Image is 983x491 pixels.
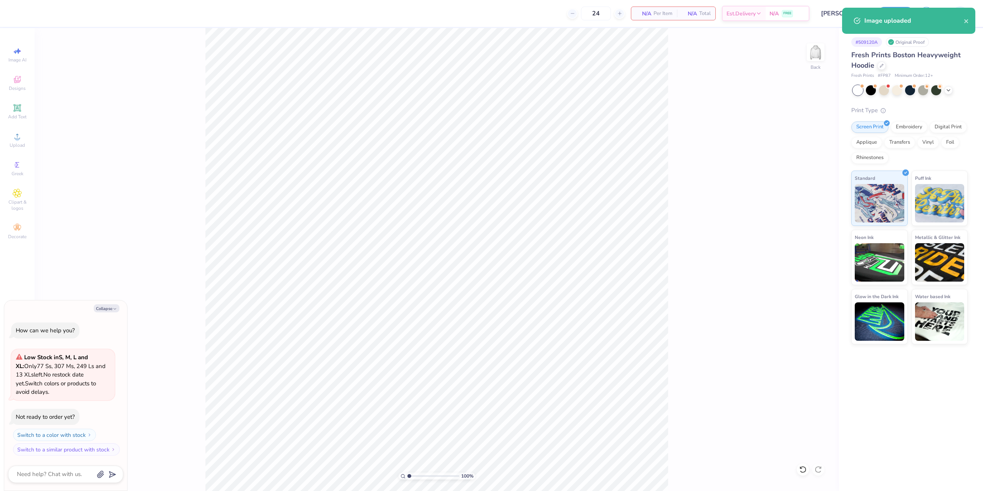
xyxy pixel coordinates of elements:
input: Untitled Design [815,6,872,21]
div: Applique [851,137,882,148]
div: Digital Print [930,121,967,133]
div: Not ready to order yet? [16,413,75,421]
div: Print Type [851,106,968,115]
div: Back [811,64,821,71]
span: Decorate [8,234,26,240]
div: Rhinestones [851,152,889,164]
span: Water based Ink [915,292,950,300]
div: Embroidery [891,121,927,133]
span: Neon Ink [855,233,874,241]
button: close [964,16,969,25]
span: Only 77 Ss, 307 Ms, 249 Ls and 13 XLs left. Switch colors or products to avoid delays. [16,353,106,396]
span: Est. Delivery [726,10,756,18]
button: Collapse [94,304,119,312]
span: N/A [636,10,651,18]
strong: Low Stock in S, M, L and XL : [16,353,88,370]
img: Switch to a similar product with stock [111,447,116,452]
button: Switch to a similar product with stock [13,443,120,456]
img: Back [808,45,823,60]
img: Neon Ink [855,243,904,282]
span: Fresh Prints [851,73,874,79]
span: No restock date yet. [16,371,84,387]
div: Transfers [884,137,915,148]
span: Designs [9,85,26,91]
span: Total [699,10,711,18]
span: Standard [855,174,875,182]
span: Fresh Prints Boston Heavyweight Hoodie [851,50,961,70]
span: Per Item [654,10,672,18]
div: Foil [941,137,959,148]
input: – – [581,7,611,20]
img: Switch to a color with stock [87,433,92,437]
img: Puff Ink [915,184,965,222]
span: FREE [783,11,791,16]
span: # FP87 [878,73,891,79]
div: Image uploaded [864,16,964,25]
img: Water based Ink [915,302,965,341]
div: # 509120A [851,37,882,47]
span: Upload [10,142,25,148]
span: N/A [770,10,779,18]
div: How can we help you? [16,327,75,334]
span: N/A [682,10,697,18]
span: Image AI [8,57,26,63]
img: Glow in the Dark Ink [855,302,904,341]
div: Vinyl [917,137,939,148]
span: Metallic & Glitter Ink [915,233,960,241]
span: Puff Ink [915,174,931,182]
span: Clipart & logos [4,199,31,211]
img: Metallic & Glitter Ink [915,243,965,282]
span: Add Text [8,114,26,120]
div: Screen Print [851,121,889,133]
span: Glow in the Dark Ink [855,292,899,300]
span: Minimum Order: 12 + [895,73,933,79]
span: Greek [12,171,23,177]
span: 100 % [461,473,473,479]
button: Switch to a color with stock [13,429,96,441]
img: Standard [855,184,904,222]
div: Original Proof [886,37,929,47]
